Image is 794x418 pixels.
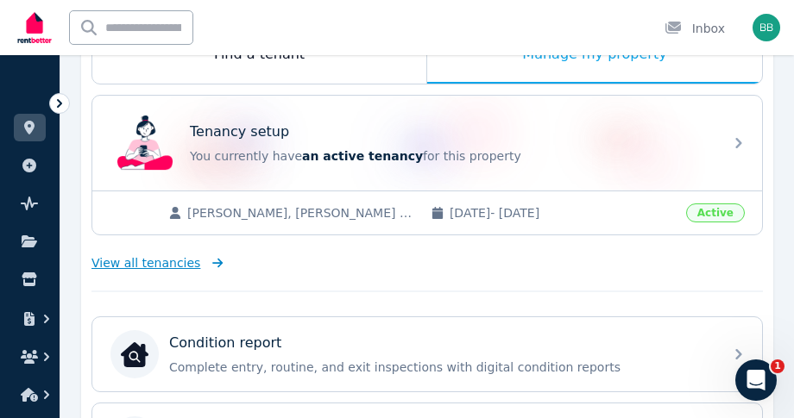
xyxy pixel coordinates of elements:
a: View all tenancies [91,254,224,271]
img: Brendan Barbetti [753,14,780,41]
p: Tenancy setup [190,122,289,142]
iframe: Intercom live chat [735,359,777,401]
p: Complete entry, routine, and exit inspections with digital condition reports [169,359,713,376]
div: Manage my property [427,27,762,84]
div: Inbox [665,20,725,37]
span: View all tenancies [91,254,200,271]
span: Active [686,203,745,222]
div: Find a tenant [92,27,426,84]
img: RentBetter [14,6,55,49]
p: You currently have for this property [190,147,713,165]
img: Tenancy setup [117,115,173,171]
p: Condition report [169,333,281,353]
span: [PERSON_NAME], [PERSON_NAME] Chrisomalidis-[PERSON_NAME] [187,204,413,221]
a: Tenancy setupTenancy setupYou currently havean active tenancyfor this property [92,96,762,190]
a: Condition reportCondition reportComplete entry, routine, and exit inspections with digital condit... [92,317,762,391]
span: an active tenancy [302,149,423,163]
span: 1 [771,359,785,373]
img: Condition report [121,340,148,368]
span: [DATE] - [DATE] [450,204,676,221]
